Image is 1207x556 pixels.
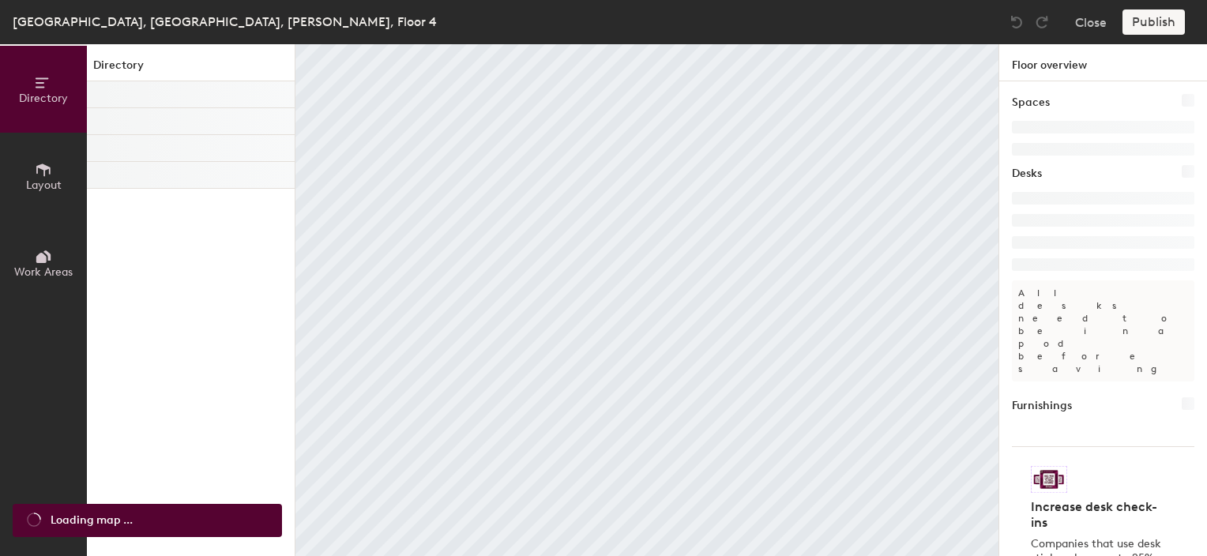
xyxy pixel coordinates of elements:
p: All desks need to be in a pod before saving [1012,280,1194,381]
div: [GEOGRAPHIC_DATA], [GEOGRAPHIC_DATA], [PERSON_NAME], Floor 4 [13,12,437,32]
span: Directory [19,92,68,105]
h1: Directory [87,57,295,81]
span: Work Areas [14,265,73,279]
h1: Desks [1012,165,1042,182]
canvas: Map [295,44,998,556]
h1: Furnishings [1012,397,1072,415]
img: Sticker logo [1031,466,1067,493]
span: Layout [26,178,62,192]
img: Undo [1009,14,1025,30]
h1: Floor overview [999,44,1207,81]
h4: Increase desk check-ins [1031,499,1166,531]
button: Close [1075,9,1107,35]
img: Redo [1034,14,1050,30]
span: Loading map ... [51,512,133,529]
h1: Spaces [1012,94,1050,111]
